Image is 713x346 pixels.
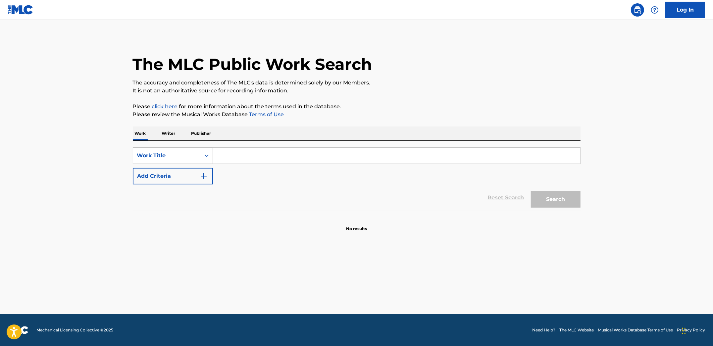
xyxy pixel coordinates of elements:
div: Help [648,3,661,17]
a: Public Search [631,3,644,17]
div: Work Title [137,152,197,160]
a: The MLC Website [559,327,594,333]
img: 9d2ae6d4665cec9f34b9.svg [200,172,208,180]
p: No results [346,218,367,232]
p: Work [133,126,148,140]
a: Terms of Use [248,111,284,118]
p: Please for more information about the terms used in the database. [133,103,581,111]
a: Log In [665,2,705,18]
p: The accuracy and completeness of The MLC's data is determined solely by our Members. [133,79,581,87]
img: MLC Logo [8,5,33,15]
img: logo [8,326,28,334]
a: Need Help? [532,327,555,333]
button: Add Criteria [133,168,213,184]
p: It is not an authoritative source for recording information. [133,87,581,95]
a: Privacy Policy [677,327,705,333]
h1: The MLC Public Work Search [133,54,372,74]
span: Mechanical Licensing Collective © 2025 [36,327,113,333]
div: Drag [682,321,686,341]
a: click here [152,103,178,110]
img: search [634,6,641,14]
p: Publisher [189,126,213,140]
p: Writer [160,126,178,140]
img: help [651,6,659,14]
a: Musical Works Database Terms of Use [598,327,673,333]
p: Please review the Musical Works Database [133,111,581,119]
iframe: Chat Widget [680,314,713,346]
form: Search Form [133,147,581,211]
